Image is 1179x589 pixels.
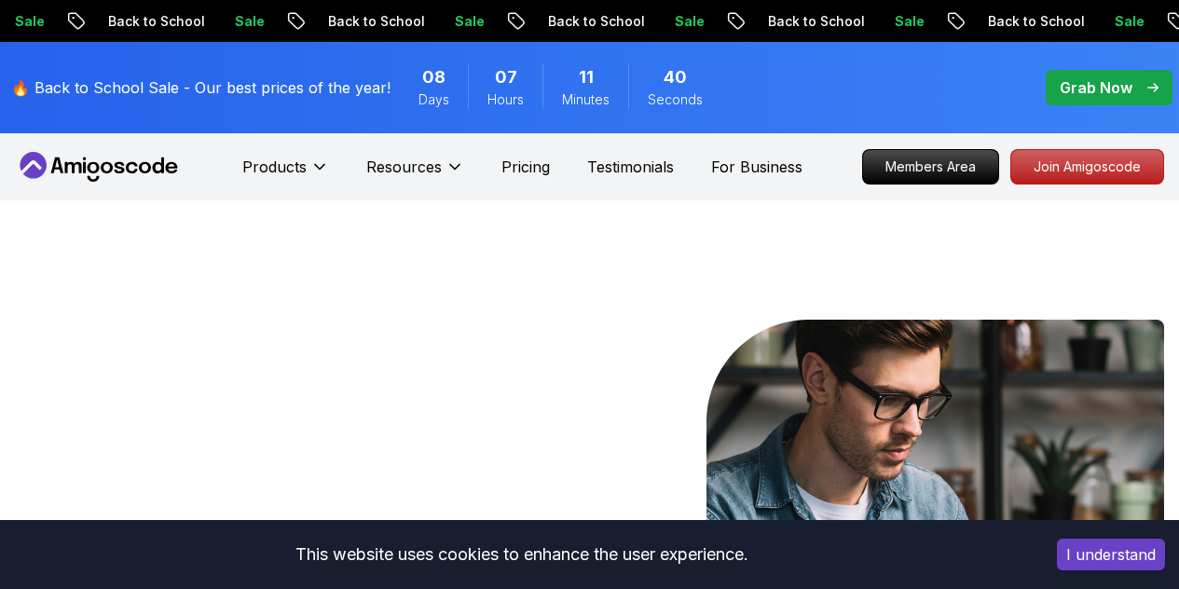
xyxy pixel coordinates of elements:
p: Sale [1029,12,1089,31]
button: Accept cookies [1057,539,1165,570]
button: Resources [366,156,464,193]
p: Resources [366,156,442,178]
button: Products [242,156,329,193]
span: Minutes [562,90,610,109]
p: Members Area [863,150,998,184]
p: Sale [149,12,209,31]
a: Members Area [862,149,999,185]
div: This website uses cookies to enhance the user experience. [14,534,1029,575]
p: Sale [809,12,869,31]
span: 8 Days [422,64,446,90]
p: Join Amigoscode [1011,150,1163,184]
p: Back to School [682,12,809,31]
p: Sale [589,12,649,31]
p: Sale [369,12,429,31]
h1: Go From Learning to Hired: Master Java, Spring Boot & Cloud Skills That Get You the [15,320,476,576]
p: Back to School [902,12,1029,31]
p: Grab Now [1060,76,1132,99]
a: Testimonials [587,156,674,178]
span: Days [418,90,449,109]
p: 🔥 Back to School Sale - Our best prices of the year! [11,76,391,99]
span: 11 Minutes [579,64,594,90]
span: 7 Hours [495,64,517,90]
span: 40 Seconds [664,64,687,90]
p: Back to School [462,12,589,31]
p: Back to School [22,12,149,31]
p: Back to School [242,12,369,31]
span: Seconds [648,90,703,109]
a: Join Amigoscode [1010,149,1164,185]
a: Pricing [501,156,550,178]
p: Products [242,156,307,178]
span: Hours [487,90,524,109]
a: For Business [711,156,802,178]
